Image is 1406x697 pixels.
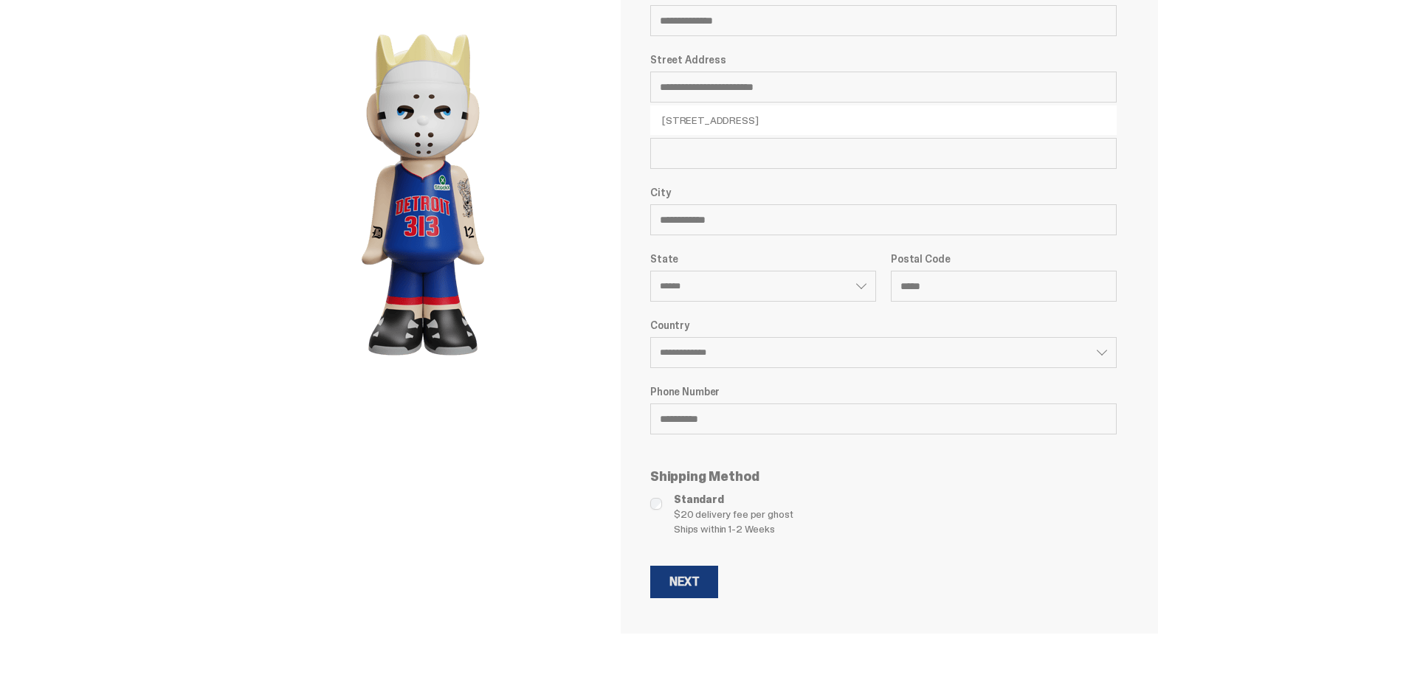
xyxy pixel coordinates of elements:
[669,576,699,588] div: Next
[275,10,571,379] img: product image
[674,507,1117,521] span: $20 delivery fee per ghost
[650,386,1117,398] label: Phone Number
[650,470,1117,483] p: Shipping Method
[674,521,1117,536] span: Ships within 1-2 Weeks
[650,187,1117,198] label: City
[650,54,1117,66] label: Street Address
[891,253,1117,265] label: Postal Code
[650,566,718,598] button: Next
[650,319,1117,331] label: Country
[650,105,1117,135] li: [STREET_ADDRESS]
[650,253,876,265] label: State
[674,492,1117,507] span: Standard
